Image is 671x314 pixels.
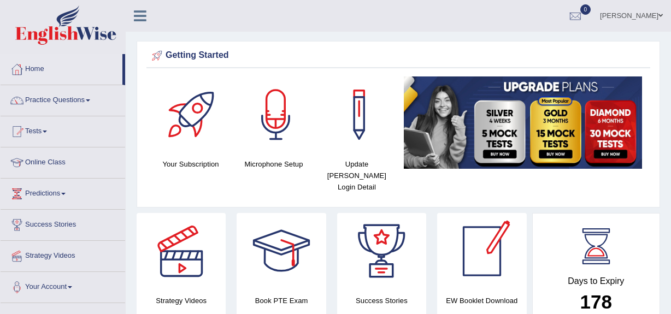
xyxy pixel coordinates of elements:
a: Online Class [1,147,125,175]
a: Strategy Videos [1,241,125,268]
h4: Success Stories [337,295,426,306]
span: 0 [580,4,591,15]
div: Getting Started [149,48,648,64]
h4: Book PTE Exam [237,295,326,306]
a: Success Stories [1,210,125,237]
a: Your Account [1,272,125,299]
a: Home [1,54,122,81]
a: Tests [1,116,125,144]
a: Practice Questions [1,85,125,112]
img: small5.jpg [404,76,642,169]
a: Predictions [1,179,125,206]
h4: Update [PERSON_NAME] Login Detail [321,158,393,193]
b: 178 [580,291,612,312]
h4: Your Subscription [155,158,227,170]
h4: Microphone Setup [238,158,310,170]
h4: Days to Expiry [545,276,648,286]
h4: Strategy Videos [137,295,226,306]
h4: EW Booklet Download [437,295,526,306]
